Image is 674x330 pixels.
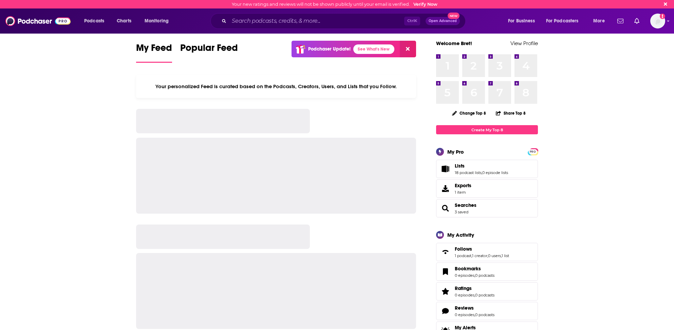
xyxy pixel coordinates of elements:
img: User Profile [650,14,665,28]
input: Search podcasts, credits, & more... [229,16,404,26]
a: Verify Now [413,2,437,7]
span: Open Advanced [429,19,457,23]
div: Your new ratings and reviews will not be shown publicly until your email is verified. [232,2,437,7]
span: Ratings [436,282,538,300]
span: , [474,312,475,317]
span: , [474,293,475,297]
a: My Feed [136,42,172,63]
span: Exports [455,182,471,189]
a: 1 list [502,253,509,258]
button: open menu [79,16,113,26]
a: Bookmarks [455,266,494,272]
span: Popular Feed [180,42,238,58]
span: Lists [436,160,538,178]
img: Podchaser - Follow, Share and Rate Podcasts [5,15,71,27]
a: Exports [436,179,538,198]
a: Show notifications dropdown [615,15,626,27]
a: Show notifications dropdown [632,15,642,27]
button: Show profile menu [650,14,665,28]
span: Ratings [455,285,472,291]
span: More [593,16,605,26]
span: Bookmarks [455,266,481,272]
div: My Pro [447,149,464,155]
a: Welcome Bret! [436,40,472,46]
a: Follows [438,247,452,257]
a: 0 episodes [455,293,474,297]
div: Search podcasts, credits, & more... [217,13,472,29]
a: See What's New [353,44,394,54]
span: , [474,273,475,278]
span: Bookmarks [436,263,538,281]
a: 18 podcast lists [455,170,482,175]
span: Lists [455,163,465,169]
span: Reviews [436,302,538,320]
a: Ratings [455,285,494,291]
button: open menu [542,16,588,26]
button: Change Top 8 [448,109,490,117]
button: open menu [503,16,543,26]
span: , [501,253,502,258]
span: My Feed [136,42,172,58]
span: Reviews [455,305,474,311]
a: 0 podcasts [475,293,494,297]
a: Ratings [438,287,452,296]
a: Searches [455,202,476,208]
a: 0 users [488,253,501,258]
span: Searches [436,199,538,217]
svg: Email not verified [660,14,665,19]
button: open menu [140,16,177,26]
span: , [471,253,472,258]
span: Podcasts [84,16,104,26]
span: Follows [436,243,538,261]
span: Exports [438,184,452,193]
a: Bookmarks [438,267,452,276]
a: 0 episodes [455,312,474,317]
a: Popular Feed [180,42,238,63]
button: Open AdvancedNew [426,17,460,25]
a: Reviews [438,306,452,316]
span: For Business [508,16,535,26]
a: Create My Top 8 [436,125,538,134]
button: open menu [588,16,613,26]
span: Follows [455,246,472,252]
div: My Activity [447,232,474,238]
a: 0 episode lists [482,170,508,175]
a: 0 podcasts [475,273,494,278]
span: Monitoring [145,16,169,26]
div: Your personalized Feed is curated based on the Podcasts, Creators, Users, and Lists that you Follow. [136,75,416,98]
a: 3 saved [455,210,468,214]
a: 1 creator [472,253,487,258]
button: Share Top 8 [495,106,526,120]
a: View Profile [510,40,538,46]
a: Follows [455,246,509,252]
a: Reviews [455,305,494,311]
a: PRO [529,149,537,154]
span: Ctrl K [404,17,420,25]
a: Lists [438,164,452,174]
p: Podchaser Update! [308,46,351,52]
span: For Podcasters [546,16,579,26]
span: Logged in as BretAita [650,14,665,28]
a: 0 episodes [455,273,474,278]
a: Charts [112,16,135,26]
span: , [487,253,488,258]
a: Lists [455,163,508,169]
a: Searches [438,203,452,213]
a: 1 podcast [455,253,471,258]
span: 1 item [455,190,471,195]
span: Charts [117,16,131,26]
a: 0 podcasts [475,312,494,317]
span: New [448,13,460,19]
